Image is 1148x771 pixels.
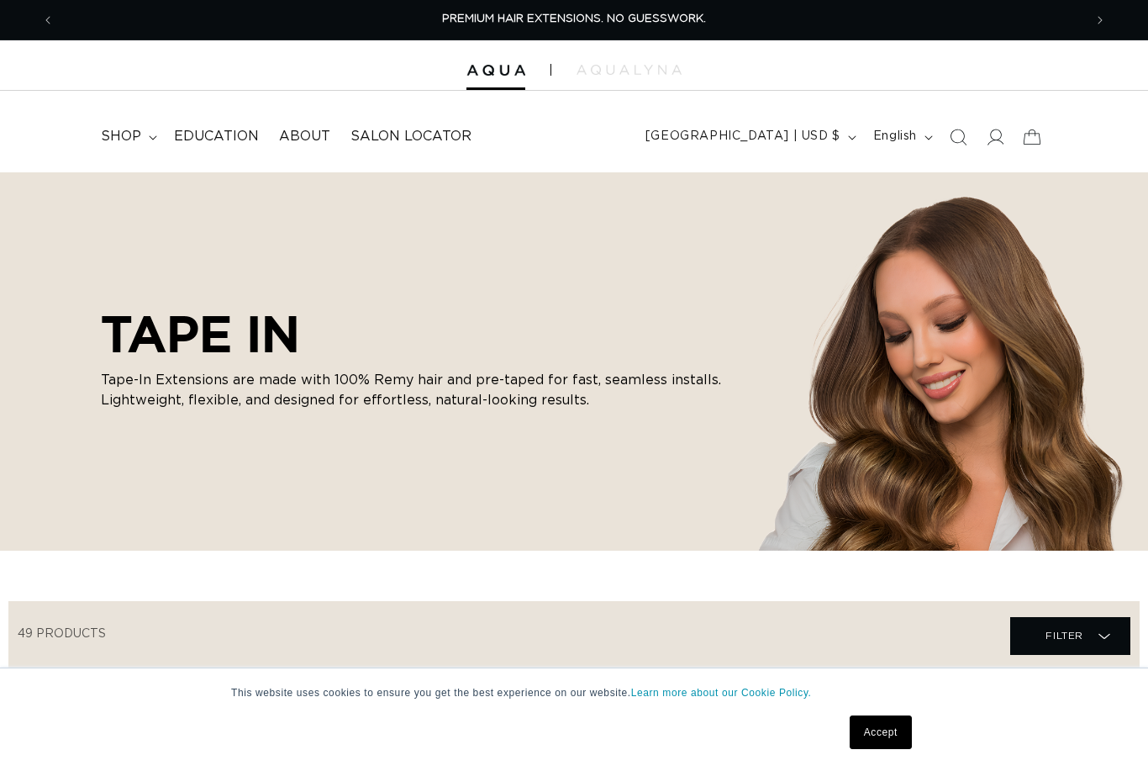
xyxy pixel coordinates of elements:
[940,119,977,156] summary: Search
[1045,620,1083,652] span: Filter
[645,128,840,145] span: [GEOGRAPHIC_DATA] | USD $
[466,65,525,77] img: Aqua Hair Extensions
[18,628,106,640] span: 49 products
[101,128,141,145] span: shop
[174,128,259,145] span: Education
[101,370,740,410] p: Tape-In Extensions are made with 100% Remy hair and pre-taped for fast, seamless installs. Lightw...
[873,128,917,145] span: English
[1010,617,1130,655] summary: Filter
[631,687,812,699] a: Learn more about our Cookie Policy.
[164,118,269,156] a: Education
[577,65,682,75] img: aqualyna.com
[340,118,482,156] a: Salon Locator
[850,716,912,749] a: Accept
[279,128,330,145] span: About
[863,121,940,153] button: English
[1082,4,1119,36] button: Next announcement
[269,118,340,156] a: About
[91,118,164,156] summary: shop
[442,13,706,24] span: PREMIUM HAIR EXTENSIONS. NO GUESSWORK.
[101,304,740,363] h2: TAPE IN
[350,128,471,145] span: Salon Locator
[635,121,863,153] button: [GEOGRAPHIC_DATA] | USD $
[231,685,917,700] p: This website uses cookies to ensure you get the best experience on our website.
[29,4,66,36] button: Previous announcement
